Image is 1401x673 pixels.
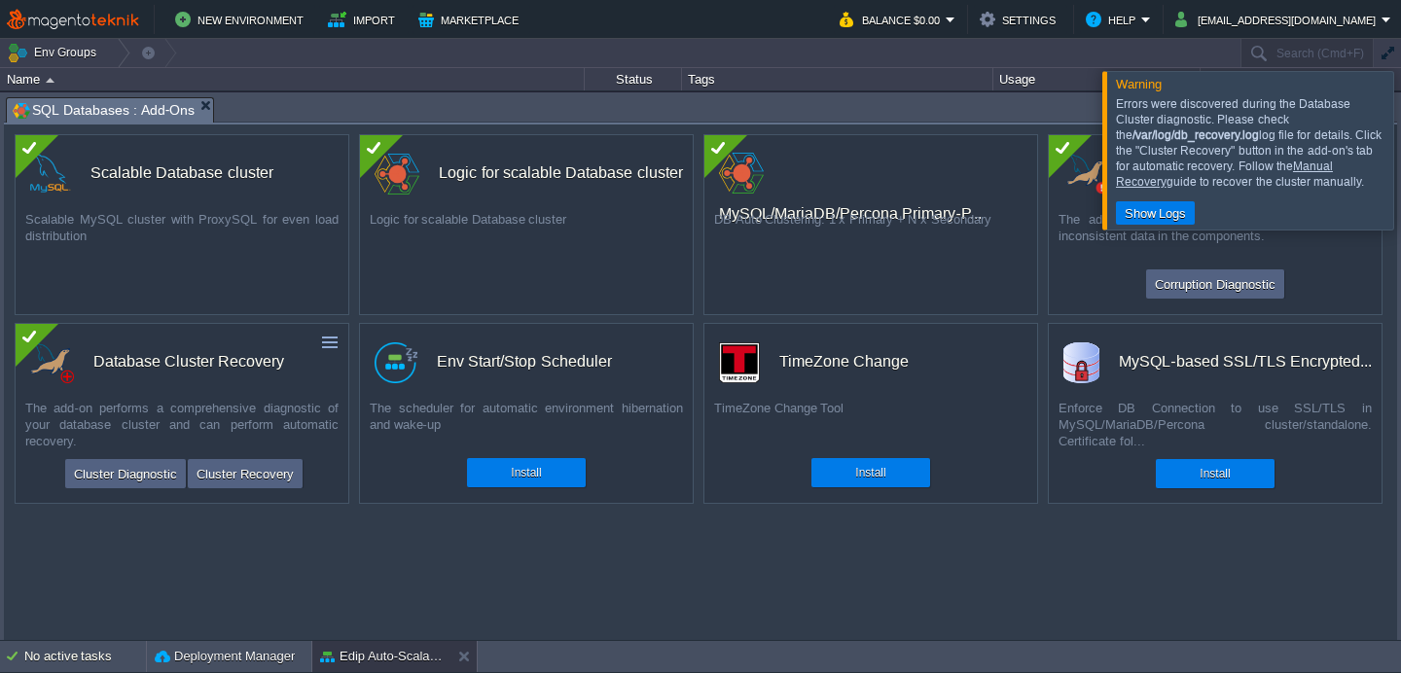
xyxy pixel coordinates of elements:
strong: /var/log/db_recovery.log [1132,128,1259,142]
div: Enforce DB Connection to use SSL/TLS in MySQL/MariaDB/Percona cluster/standalone. Certificate fol... [1049,400,1382,449]
div: MySQL/MariaDB/Percona Primary-Primary Replication Database Cluster [719,194,982,234]
div: The scheduler for automatic environment hibernation and wake-up [360,400,693,448]
button: Install [1200,464,1230,483]
div: No active tasks [24,641,146,672]
img: logo.png [375,342,417,383]
button: Balance $0.00 [840,8,946,31]
div: Usage [994,68,1200,90]
img: AMDAwAAAACH5BAEAAAAALAAAAAABAAEAAAICRAEAOw== [46,78,54,83]
button: Show Logs [1119,204,1193,222]
button: Cluster Diagnostic [68,462,183,485]
div: TimeZone Change Tool [704,400,1037,448]
button: Install [855,463,885,482]
button: New Environment [175,8,309,31]
div: Scalable Database cluster [90,153,273,194]
span: Warning [1116,77,1162,91]
div: TimeZone Change [779,341,909,382]
div: Tags [683,68,992,90]
div: Logic for scalable Database cluster [439,153,683,194]
button: Settings [980,8,1061,31]
span: SQL Databases : Add-Ons [13,98,195,123]
div: Status [586,68,681,90]
button: Import [328,8,401,31]
div: Errors were discovered during the Database Cluster diagnostic. Please check the log file for deta... [1116,96,1383,190]
div: The add-on checks your database for corrupted or inconsistent data in the components. [1049,211,1382,260]
div: DB Auto Clustering: 1 x Primary + N x Secondary [704,211,1037,260]
button: Env Groups [7,39,103,66]
img: MagentoTeknik [7,8,139,32]
img: timezone-logo.png [719,342,760,383]
button: Marketplace [418,8,524,31]
button: [EMAIL_ADDRESS][DOMAIN_NAME] [1175,8,1382,31]
div: The add-on performs a comprehensive diagnostic of your database cluster and can perform automatic... [16,400,348,449]
button: Corruption Diagnostic [1149,272,1281,296]
div: Env Start/Stop Scheduler [437,341,612,382]
button: Install [511,463,541,482]
div: Name [2,68,584,90]
div: Logic for scalable Database cluster [360,211,693,260]
div: Database Cluster Recovery [93,341,285,382]
button: Help [1086,8,1141,31]
button: Edip Auto-Scalable Magento Cluster v2 [320,647,443,666]
div: MySQL-based SSL/TLS Encrypted Connection (MySQL/MariaDB/Percona) [1119,341,1372,382]
button: Cluster Recovery [191,462,300,485]
div: Scalable MySQL cluster with ProxySQL for even load distribution [16,211,348,260]
img: mysql-based-ssl-addon.svg [1063,342,1099,383]
button: Deployment Manager [155,647,295,666]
